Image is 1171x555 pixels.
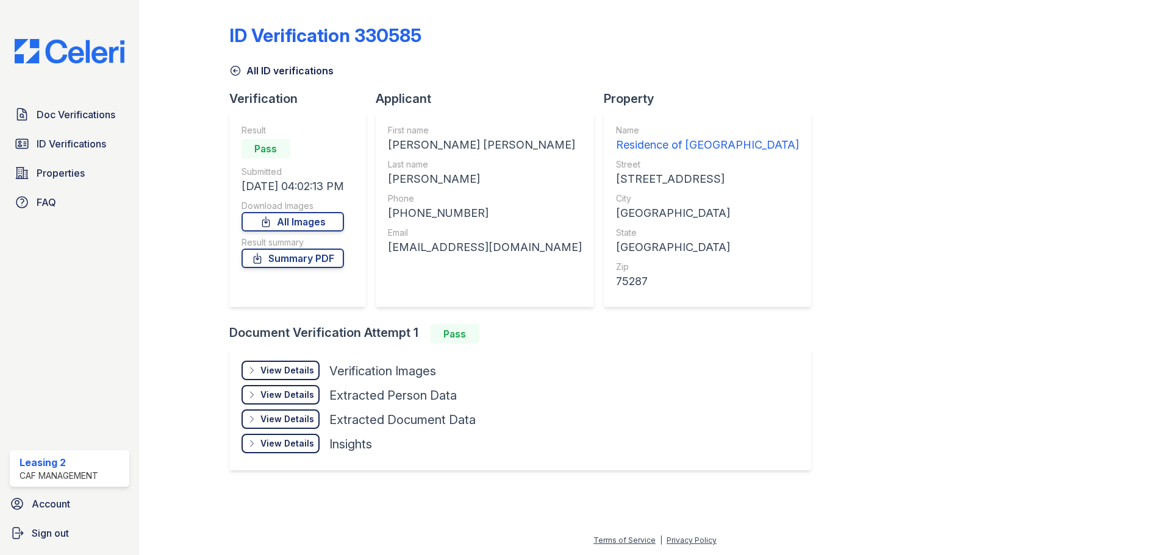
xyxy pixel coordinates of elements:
div: Zip [616,261,799,273]
div: Leasing 2 [20,455,98,470]
div: Submitted [242,166,344,178]
a: All Images [242,212,344,232]
div: Verification Images [329,362,436,380]
span: FAQ [37,195,56,210]
a: All ID verifications [229,63,334,78]
div: Last name [388,158,582,171]
span: Account [32,497,70,511]
span: Properties [37,166,85,180]
div: [DATE] 04:02:13 PM [242,178,344,195]
div: [PHONE_NUMBER] [388,205,582,222]
div: View Details [260,413,314,425]
img: CE_Logo_Blue-a8612792a0a2168367f1c8372b55b34899dd931a85d93a1a3d3e32e68fde9ad4.png [5,39,134,63]
div: [PERSON_NAME] [388,171,582,188]
div: Extracted Person Data [329,387,457,404]
span: Doc Verifications [37,107,115,122]
a: Doc Verifications [10,102,129,127]
div: Street [616,158,799,171]
a: Account [5,492,134,516]
div: State [616,227,799,239]
div: | [660,536,662,545]
div: View Details [260,389,314,401]
span: Sign out [32,526,69,540]
div: Residence of [GEOGRAPHIC_DATA] [616,136,799,154]
div: View Details [260,437,314,450]
div: Name [616,124,799,136]
div: 75287 [616,273,799,290]
a: Sign out [5,521,134,545]
div: Extracted Document Data [329,411,476,428]
div: Pass [431,324,479,344]
div: Email [388,227,582,239]
div: [GEOGRAPHIC_DATA] [616,239,799,256]
div: Download Images [242,200,344,212]
div: Applicant [376,90,604,107]
div: Phone [388,193,582,205]
div: Document Verification Attempt 1 [229,324,821,344]
div: Insights [329,436,372,453]
a: Summary PDF [242,249,344,268]
span: ID Verifications [37,136,106,151]
div: [PERSON_NAME] [PERSON_NAME] [388,136,582,154]
div: City [616,193,799,205]
a: FAQ [10,190,129,214]
div: Verification [229,90,376,107]
div: [GEOGRAPHIC_DATA] [616,205,799,222]
div: Result [242,124,344,136]
div: First name [388,124,582,136]
div: CAF Management [20,470,98,482]
div: ID Verification 330585 [229,24,421,46]
div: [EMAIL_ADDRESS][DOMAIN_NAME] [388,239,582,256]
a: ID Verifications [10,132,129,156]
a: Properties [10,161,129,185]
a: Name Residence of [GEOGRAPHIC_DATA] [616,124,799,154]
div: [STREET_ADDRESS] [616,171,799,188]
div: Result summary [242,236,344,249]
div: Pass [242,139,290,158]
div: View Details [260,364,314,376]
div: Property [604,90,821,107]
a: Privacy Policy [667,536,717,545]
a: Terms of Service [593,536,656,545]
